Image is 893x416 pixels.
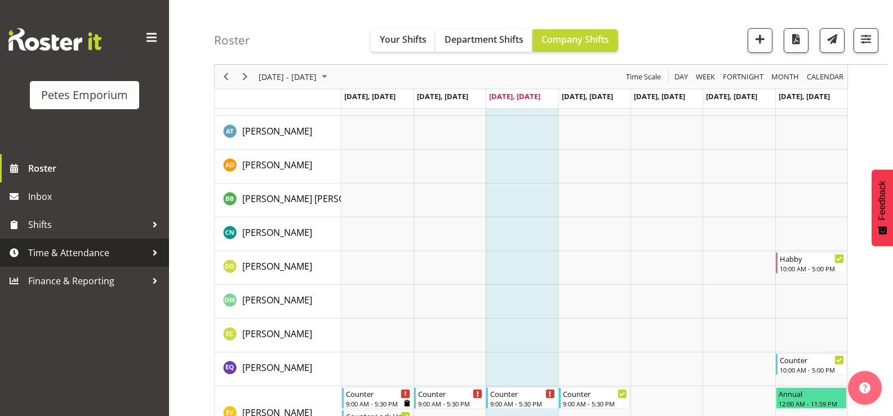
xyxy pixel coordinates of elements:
[779,399,844,408] div: 12:00 AM - 11:59 PM
[242,192,384,205] a: [PERSON_NAME] [PERSON_NAME]
[776,387,847,409] div: Eva Vailini"s event - Annual Begin From Sunday, September 7, 2025 at 12:00:00 AM GMT+12:00 Ends A...
[236,65,255,88] div: Next
[872,169,893,246] button: Feedback - Show survey
[780,264,844,273] div: 10:00 AM - 5:00 PM
[418,399,482,408] div: 9:00 AM - 5:30 PM
[242,226,312,239] a: [PERSON_NAME]
[436,29,532,52] button: Department Shifts
[28,188,163,205] span: Inbox
[780,253,844,264] div: Habby
[371,29,436,52] button: Your Shifts
[242,293,312,307] a: [PERSON_NAME]
[625,70,662,84] span: Time Scale
[706,91,757,101] span: [DATE], [DATE]
[242,125,312,137] span: [PERSON_NAME]
[489,91,540,101] span: [DATE], [DATE]
[532,29,618,52] button: Company Shifts
[490,399,554,408] div: 9:00 AM - 5:30 PM
[242,361,312,374] a: [PERSON_NAME]
[877,181,887,220] span: Feedback
[673,70,690,84] button: Timeline Day
[779,388,844,399] div: Annual
[346,399,410,408] div: 9:00 AM - 5:30 PM
[257,70,332,84] button: September 01 - 07, 2025
[242,361,312,374] span: [PERSON_NAME]
[541,33,609,46] span: Company Shifts
[242,328,312,340] span: [PERSON_NAME]
[238,70,253,84] button: Next
[28,244,146,261] span: Time & Attendance
[257,70,318,84] span: [DATE] - [DATE]
[563,388,627,399] div: Counter
[41,87,128,104] div: Petes Emporium
[215,352,341,386] td: Esperanza Querido resource
[380,33,426,46] span: Your Shifts
[770,70,801,84] button: Timeline Month
[242,159,312,171] span: [PERSON_NAME]
[820,28,845,53] button: Send a list of all shifts for the selected filtered period to all rostered employees.
[219,70,234,84] button: Previous
[562,91,613,101] span: [DATE], [DATE]
[216,65,236,88] div: Previous
[486,387,557,409] div: Eva Vailini"s event - Counter Begin From Wednesday, September 3, 2025 at 9:00:00 AM GMT+12:00 End...
[722,70,765,84] span: Fortnight
[215,150,341,184] td: Amelia Denz resource
[559,387,630,409] div: Eva Vailini"s event - Counter Begin From Thursday, September 4, 2025 at 9:00:00 AM GMT+12:00 Ends...
[634,91,685,101] span: [DATE], [DATE]
[215,251,341,285] td: Danielle Donselaar resource
[770,70,800,84] span: Month
[28,160,163,177] span: Roster
[215,285,341,319] td: David McAuley resource
[780,365,844,374] div: 10:00 AM - 5:00 PM
[215,116,341,150] td: Alex-Micheal Taniwha resource
[673,70,689,84] span: Day
[490,388,554,399] div: Counter
[28,272,146,289] span: Finance & Reporting
[780,354,844,365] div: Counter
[242,193,384,205] span: [PERSON_NAME] [PERSON_NAME]
[214,34,250,47] h4: Roster
[695,70,716,84] span: Week
[215,217,341,251] td: Christine Neville resource
[779,91,830,101] span: [DATE], [DATE]
[215,319,341,352] td: Emma Croft resource
[242,327,312,341] a: [PERSON_NAME]
[242,158,312,172] a: [PERSON_NAME]
[776,354,847,375] div: Esperanza Querido"s event - Counter Begin From Sunday, September 7, 2025 at 10:00:00 AM GMT+12:00...
[854,28,878,53] button: Filter Shifts
[215,184,341,217] td: Beena Beena resource
[28,216,146,233] span: Shifts
[694,70,717,84] button: Timeline Week
[784,28,808,53] button: Download a PDF of the roster according to the set date range.
[344,91,396,101] span: [DATE], [DATE]
[242,294,312,306] span: [PERSON_NAME]
[414,387,485,409] div: Eva Vailini"s event - Counter Begin From Tuesday, September 2, 2025 at 9:00:00 AM GMT+12:00 Ends ...
[776,252,847,274] div: Danielle Donselaar"s event - Habby Begin From Sunday, September 7, 2025 at 10:00:00 AM GMT+12:00 ...
[417,91,468,101] span: [DATE], [DATE]
[624,70,663,84] button: Time Scale
[242,260,312,273] a: [PERSON_NAME]
[721,70,766,84] button: Fortnight
[748,28,772,53] button: Add a new shift
[8,28,101,51] img: Rosterit website logo
[806,70,845,84] span: calendar
[346,388,410,399] div: Counter
[805,70,846,84] button: Month
[242,124,312,138] a: [PERSON_NAME]
[445,33,523,46] span: Department Shifts
[342,387,413,409] div: Eva Vailini"s event - Counter Begin From Monday, September 1, 2025 at 9:00:00 AM GMT+12:00 Ends A...
[563,399,627,408] div: 9:00 AM - 5:30 PM
[418,388,482,399] div: Counter
[859,382,870,393] img: help-xxl-2.png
